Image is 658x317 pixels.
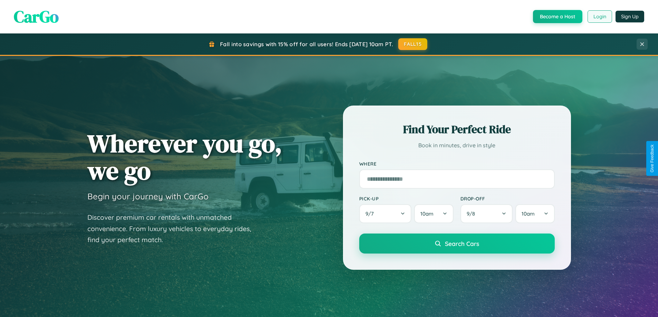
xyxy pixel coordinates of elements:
[588,10,612,23] button: Login
[87,212,260,246] p: Discover premium car rentals with unmatched convenience. From luxury vehicles to everyday rides, ...
[359,140,555,150] p: Book in minutes, drive in style
[220,41,393,48] span: Fall into savings with 15% off for all users! Ends [DATE] 10am PT.
[420,210,433,217] span: 10am
[522,210,535,217] span: 10am
[460,196,555,201] label: Drop-off
[533,10,582,23] button: Become a Host
[359,204,412,223] button: 9/7
[359,196,454,201] label: Pick-up
[365,210,377,217] span: 9 / 7
[445,240,479,247] span: Search Cars
[359,122,555,137] h2: Find Your Perfect Ride
[14,5,59,28] span: CarGo
[87,130,282,184] h1: Wherever you go, we go
[414,204,453,223] button: 10am
[616,11,644,22] button: Sign Up
[87,191,209,201] h3: Begin your journey with CarGo
[650,145,655,172] div: Give Feedback
[515,204,554,223] button: 10am
[467,210,478,217] span: 9 / 8
[359,234,555,254] button: Search Cars
[460,204,513,223] button: 9/8
[398,38,427,50] button: FALL15
[359,161,555,167] label: Where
